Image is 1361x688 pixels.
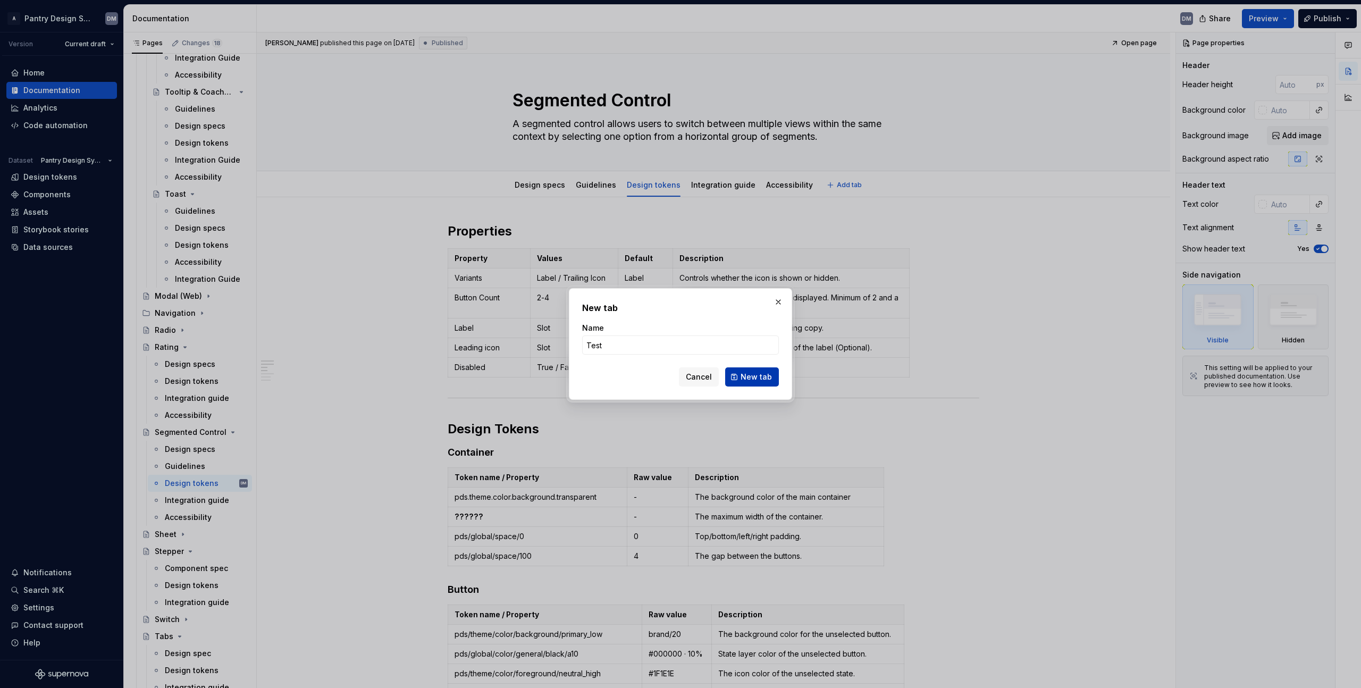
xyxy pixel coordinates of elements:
[679,367,719,387] button: Cancel
[741,372,772,382] span: New tab
[582,301,779,314] h2: New tab
[725,367,779,387] button: New tab
[686,372,712,382] span: Cancel
[582,323,604,333] label: Name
